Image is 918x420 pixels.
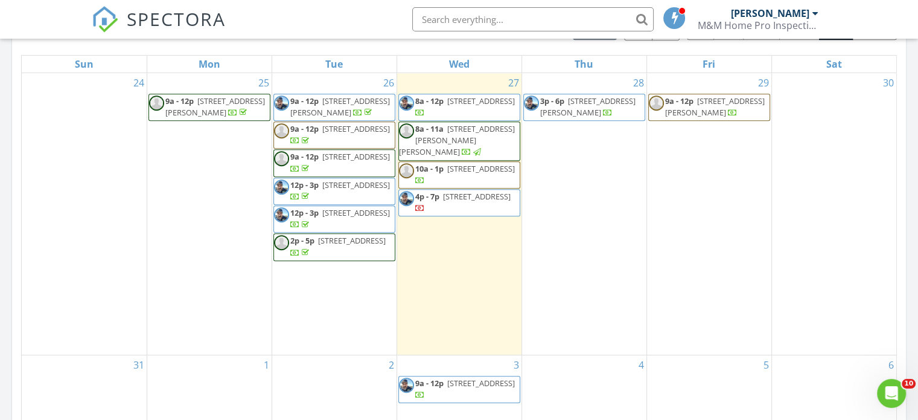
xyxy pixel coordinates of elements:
[290,95,390,118] a: 9a - 12p [STREET_ADDRESS][PERSON_NAME]
[902,379,916,389] span: 10
[149,95,164,111] img: default-user-f0147aede5fd5fa78ca7ade42f37bd4542148d508eef1c3d3ea960f66861d68b.jpg
[415,191,511,213] a: 4p - 7p [STREET_ADDRESS]
[756,73,771,92] a: Go to August 29, 2025
[290,95,390,118] span: [STREET_ADDRESS][PERSON_NAME]
[273,94,395,121] a: 9a - 12p [STREET_ADDRESS][PERSON_NAME]
[506,73,521,92] a: Go to August 27, 2025
[147,73,272,355] td: Go to August 25, 2025
[323,56,345,73] a: Tuesday
[196,56,223,73] a: Monday
[165,95,194,106] span: 9a - 12p
[648,94,770,121] a: 9a - 12p [STREET_ADDRESS][PERSON_NAME]
[290,207,319,218] span: 12p - 3p
[415,163,444,174] span: 10a - 1p
[824,56,844,73] a: Saturday
[646,73,771,355] td: Go to August 29, 2025
[415,191,439,202] span: 4p - 7p
[131,355,147,375] a: Go to August 31, 2025
[398,189,520,216] a: 4p - 7p [STREET_ADDRESS]
[524,95,539,111] img: 20230501_181049.jpg
[886,355,896,375] a: Go to September 6, 2025
[399,123,414,138] img: default-user-f0147aede5fd5fa78ca7ade42f37bd4542148d508eef1c3d3ea960f66861d68b.jpg
[761,355,771,375] a: Go to September 5, 2025
[415,378,444,389] span: 9a - 12p
[274,151,289,166] img: default-user-f0147aede5fd5fa78ca7ade42f37bd4542148d508eef1c3d3ea960f66861d68b.jpg
[398,121,520,161] a: 8a - 11a [STREET_ADDRESS][PERSON_NAME][PERSON_NAME]
[273,178,395,205] a: 12p - 3p [STREET_ADDRESS]
[399,123,515,157] span: [STREET_ADDRESS][PERSON_NAME][PERSON_NAME]
[148,94,270,121] a: 9a - 12p [STREET_ADDRESS][PERSON_NAME]
[397,73,521,355] td: Go to August 27, 2025
[540,95,564,106] span: 3p - 6p
[443,191,511,202] span: [STREET_ADDRESS]
[273,233,395,260] a: 2p - 5p [STREET_ADDRESS]
[649,95,664,111] img: default-user-f0147aede5fd5fa78ca7ade42f37bd4542148d508eef1c3d3ea960f66861d68b.jpg
[540,95,636,118] span: [STREET_ADDRESS][PERSON_NAME]
[540,95,636,118] a: 3p - 6p [STREET_ADDRESS][PERSON_NAME]
[290,123,390,146] a: 9a - 12p [STREET_ADDRESS]
[322,151,390,162] span: [STREET_ADDRESS]
[731,7,809,19] div: [PERSON_NAME]
[447,95,515,106] span: [STREET_ADDRESS]
[256,73,272,92] a: Go to August 25, 2025
[572,56,596,73] a: Thursday
[273,121,395,149] a: 9a - 12p [STREET_ADDRESS]
[290,151,390,173] a: 9a - 12p [STREET_ADDRESS]
[636,355,646,375] a: Go to September 4, 2025
[877,379,906,408] iframe: Intercom live chat
[322,207,390,218] span: [STREET_ADDRESS]
[700,56,718,73] a: Friday
[381,73,397,92] a: Go to August 26, 2025
[92,16,226,42] a: SPECTORA
[290,207,390,230] a: 12p - 3p [STREET_ADDRESS]
[272,73,397,355] td: Go to August 26, 2025
[665,95,765,118] a: 9a - 12p [STREET_ADDRESS][PERSON_NAME]
[290,151,319,162] span: 9a - 12p
[131,73,147,92] a: Go to August 24, 2025
[273,205,395,233] a: 12p - 3p [STREET_ADDRESS]
[415,163,515,186] a: 10a - 1p [STREET_ADDRESS]
[127,6,226,31] span: SPECTORA
[290,235,386,257] a: 2p - 5p [STREET_ADDRESS]
[274,235,289,250] img: default-user-f0147aede5fd5fa78ca7ade42f37bd4542148d508eef1c3d3ea960f66861d68b.jpg
[273,149,395,176] a: 9a - 12p [STREET_ADDRESS]
[399,378,414,393] img: 20230501_181049.jpg
[665,95,765,118] span: [STREET_ADDRESS][PERSON_NAME]
[261,355,272,375] a: Go to September 1, 2025
[447,56,472,73] a: Wednesday
[290,123,319,134] span: 9a - 12p
[398,94,520,121] a: 8a - 12p [STREET_ADDRESS]
[290,235,314,246] span: 2p - 5p
[322,123,390,134] span: [STREET_ADDRESS]
[399,95,414,111] img: 20230501_181049.jpg
[386,355,397,375] a: Go to September 2, 2025
[399,123,515,157] a: 8a - 11a [STREET_ADDRESS][PERSON_NAME][PERSON_NAME]
[274,179,289,195] img: 20230501_181049.jpg
[274,95,289,111] img: 20230501_181049.jpg
[290,179,319,190] span: 12p - 3p
[415,123,444,134] span: 8a - 11a
[415,95,515,118] a: 8a - 12p [STREET_ADDRESS]
[881,73,896,92] a: Go to August 30, 2025
[523,94,645,121] a: 3p - 6p [STREET_ADDRESS][PERSON_NAME]
[22,73,147,355] td: Go to August 24, 2025
[274,123,289,138] img: default-user-f0147aede5fd5fa78ca7ade42f37bd4542148d508eef1c3d3ea960f66861d68b.jpg
[415,95,444,106] span: 8a - 12p
[415,378,515,400] a: 9a - 12p [STREET_ADDRESS]
[290,179,390,202] a: 12p - 3p [STREET_ADDRESS]
[511,355,521,375] a: Go to September 3, 2025
[412,7,654,31] input: Search everything...
[322,179,390,190] span: [STREET_ADDRESS]
[290,95,319,106] span: 9a - 12p
[318,235,386,246] span: [STREET_ADDRESS]
[447,163,515,174] span: [STREET_ADDRESS]
[72,56,96,73] a: Sunday
[631,73,646,92] a: Go to August 28, 2025
[399,191,414,206] img: 20230501_181049.jpg
[165,95,265,118] span: [STREET_ADDRESS][PERSON_NAME]
[92,6,118,33] img: The Best Home Inspection Software - Spectora
[274,207,289,222] img: 20230501_181049.jpg
[665,95,693,106] span: 9a - 12p
[771,73,896,355] td: Go to August 30, 2025
[521,73,646,355] td: Go to August 28, 2025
